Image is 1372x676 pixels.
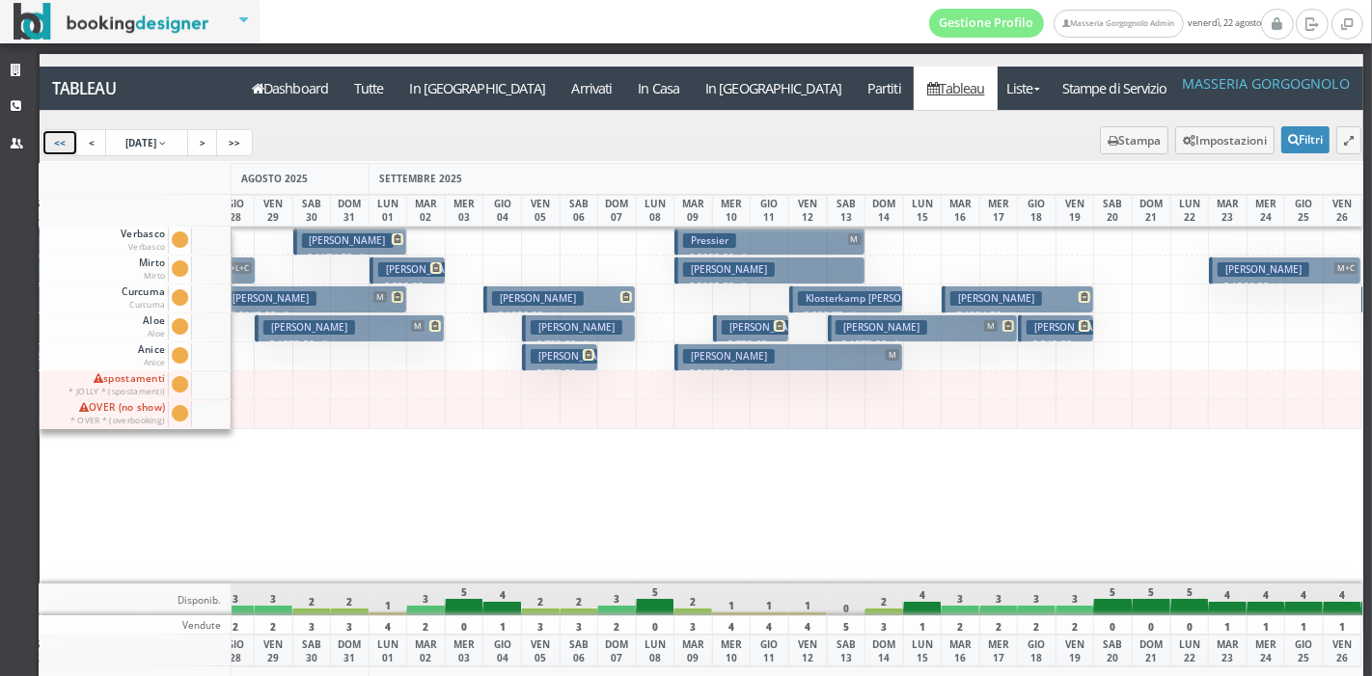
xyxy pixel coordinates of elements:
button: Filtri [1281,126,1330,153]
small: Verbasco [128,241,165,252]
span: Aloe [140,314,168,340]
div: MER 17 [979,635,1019,666]
div: 2 [521,583,561,615]
h3: [PERSON_NAME] [302,233,394,248]
a: >> [216,129,253,156]
div: 2 [330,583,370,615]
div: MAR 23 [1208,195,1248,227]
div: 2 [673,583,713,615]
div: GIO 28 [216,195,256,227]
p: € 830.32 [378,279,440,309]
a: In [GEOGRAPHIC_DATA] [693,67,855,110]
div: 4 [903,583,943,615]
small: 3 notti [843,310,876,322]
div: SAB 20 [1093,195,1133,227]
div: 2 [254,615,293,635]
h3: [PERSON_NAME] [378,262,470,277]
div: 2 [1017,615,1056,635]
small: * OVER * (overbooking) [70,415,166,425]
div: SAB 06 [560,635,599,666]
button: [PERSON_NAME] M € 1875.20 5 notti [255,314,445,342]
div: 3 [979,583,1019,615]
div: 1 [369,583,408,615]
div: MER 10 [712,635,752,666]
a: > [187,129,218,156]
div: 5 [1093,583,1133,615]
div: 3 [216,583,256,615]
button: [PERSON_NAME] M € 2149.02 5 notti [217,285,407,313]
div: MER 17 [979,195,1019,227]
p: € 1875.20 [263,337,439,352]
div: LUN 08 [636,635,675,666]
div: 2 [864,583,904,615]
h4: Masseria Gorgognolo [1183,75,1351,92]
div: 1 [750,583,789,615]
div: LUN 15 [903,195,943,227]
div: 1 [482,615,522,635]
button: Stampa [1100,126,1168,154]
h3: [PERSON_NAME] [225,291,316,306]
button: [PERSON_NAME] € 783.00 3 notti [522,314,636,342]
div: LUN 01 [369,635,408,666]
small: 3 notti [353,252,386,264]
span: M [411,320,425,332]
small: 5 notti [887,338,919,351]
div: MAR 02 [406,635,446,666]
a: Arrivati [559,67,625,110]
span: SETTEMBRE 2025 [379,172,462,185]
h3: [PERSON_NAME] [PERSON_NAME] [1027,320,1197,335]
p: € 2149.02 [225,308,400,323]
button: [PERSON_NAME] M € 1573.90 5 notti [828,314,1018,342]
div: DOM 21 [1132,635,1171,666]
div: GIO 04 [482,635,522,666]
div: GIO 04 [482,195,522,227]
h3: [PERSON_NAME] | [PERSON_NAME] [722,320,901,335]
div: MER 24 [1247,195,1286,227]
a: << [41,129,78,156]
div: 5 [1170,583,1210,615]
span: Anice [135,343,168,369]
h3: [PERSON_NAME] [836,320,927,335]
div: 4 [369,615,408,635]
p: € 1566.00 [1218,279,1356,294]
a: Tableau [40,67,239,110]
a: Partiti [855,67,915,110]
div: 3 [597,583,637,615]
div: MER 03 [445,195,484,227]
div: VEN 05 [521,195,561,227]
div: MAR 23 [1208,635,1248,666]
span: M+L+C [220,262,252,274]
button: Pressier M € 2092.50 5 notti [674,228,864,256]
div: GIO 11 [750,635,789,666]
div: MAR 02 [406,195,446,227]
div: SAB 06 [560,195,599,227]
button: [PERSON_NAME] M+C € 1566.00 4 notti [1209,257,1361,284]
div: 3 [292,615,332,635]
div: GIO 18 [1017,195,1056,227]
div: 2 [406,615,446,635]
div: 5 [445,583,484,615]
a: In [GEOGRAPHIC_DATA] [397,67,559,110]
div: 3 [254,583,293,615]
div: 4 [750,615,789,635]
div: 1 [1323,615,1362,635]
div: 3 [1056,583,1095,615]
div: GIO 11 [750,195,789,227]
p: € 920.70 [798,308,897,323]
div: MAR 09 [673,635,713,666]
div: 3 [864,615,904,635]
a: Liste [998,67,1049,110]
div: 3 [330,615,370,635]
a: Tableau [914,67,998,110]
div: VEN 12 [788,195,828,227]
div: 4 [1208,583,1248,615]
a: Masseria Gorgognolo Admin [1054,10,1183,38]
div: 1 [712,583,752,615]
small: * JOLLY * (spostamenti) [69,386,166,396]
a: Tutte [342,67,398,110]
span: AGOSTO 2025 [241,172,308,185]
div: 3 [941,583,980,615]
div: 0 [1093,615,1133,635]
p: € 770.00 [531,365,592,395]
div: 3 [521,615,561,635]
